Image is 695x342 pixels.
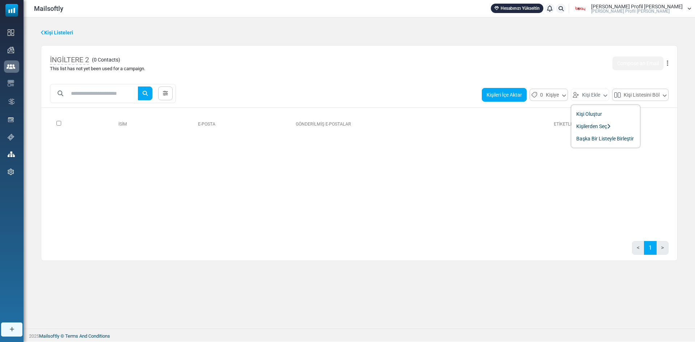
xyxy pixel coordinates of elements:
[482,88,527,102] button: Kişileri İçe Aktar
[491,4,543,13] a: Hesabınızı Yükseltin
[575,110,636,118] a: Kişi Oluştur
[8,97,16,106] img: workflow.svg
[113,122,127,127] a: İsim
[92,56,120,64] span: ( )
[644,241,657,255] a: 1
[50,55,89,65] span: İNGİLTERE 2
[24,329,695,342] footer: 2025
[8,80,14,86] img: email-templates-icon.svg
[591,4,683,9] span: [PERSON_NAME] Profil [PERSON_NAME]
[7,64,15,69] img: contacts-icon-active.svg
[50,65,145,72] div: This list has not yet been used for a campaign.
[591,9,670,13] span: [PERSON_NAME] Profil [PERSON_NAME]
[575,122,636,131] a: Kişilerden Seç
[39,333,64,339] a: Mailsoftly ©
[540,90,543,99] span: 0
[612,89,669,101] button: Kişi Listesini Böl
[612,56,664,70] a: Compose an Email
[198,122,215,127] a: E-Posta
[5,4,18,17] img: mailsoftly_icon_blue_white.svg
[94,57,118,63] span: 0 Contacts
[571,3,589,14] img: User Logo
[8,47,14,53] img: campaigns-icon.png
[571,3,691,14] a: User Logo [PERSON_NAME] Profil [PERSON_NAME] [PERSON_NAME] Profil [PERSON_NAME]
[8,117,14,123] img: landing_pages.svg
[34,4,63,13] span: Mailsoftly
[530,89,568,101] button: 0Kişiye
[65,333,110,339] a: Terms And Conditions
[65,333,110,339] span: translation missing: tr.layouts.footer.terms_and_conditions
[575,134,636,143] a: Başka Bir Listeyle Birleştir
[571,89,609,101] button: Kişi Ekle
[554,122,576,127] a: Etiketler
[8,134,14,140] img: support-icon.svg
[41,29,73,37] a: Kişi Listeleri
[632,241,669,261] nav: Page
[8,169,14,175] img: settings-icon.svg
[8,29,14,36] img: dashboard-icon.svg
[296,122,351,127] a: Gönderilmiş E-Postalar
